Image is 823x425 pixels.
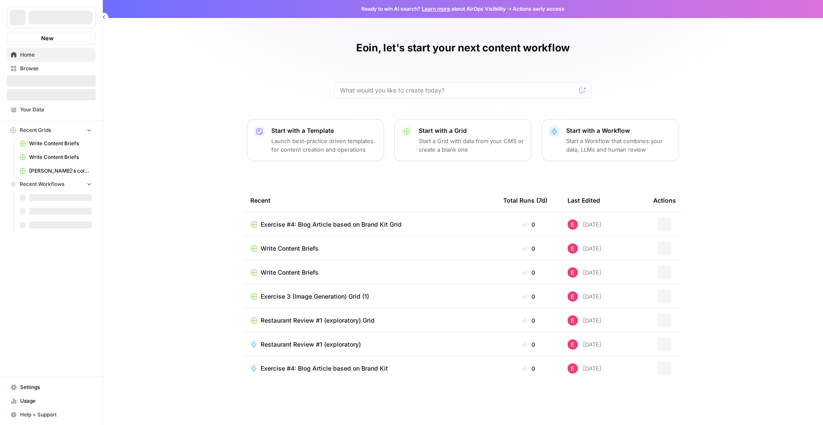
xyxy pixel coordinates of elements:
[261,364,388,373] span: Exercise #4: Blog Article based on Brand Kit
[356,41,570,55] h1: Eoin, let's start your next content workflow
[566,126,672,135] p: Start with a Workflow
[29,140,92,147] span: Write Content Briefs
[568,291,601,302] div: [DATE]
[250,364,490,373] a: Exercise #4: Blog Article based on Brand Kit
[653,189,676,212] div: Actions
[271,126,377,135] p: Start with a Template
[250,316,490,325] a: Restaurant Review #1 (exploratory) Grid
[422,6,450,12] a: Learn more
[7,124,96,137] button: Recent Grids
[568,243,578,254] img: gb16zhf41x8v22qxtbb1h95od9c4
[568,267,601,278] div: [DATE]
[566,137,672,154] p: Start a Workflow that combines your data, LLMs and human review
[250,244,490,253] a: Write Content Briefs
[503,268,554,277] div: 0
[20,383,92,391] span: Settings
[20,126,51,134] span: Recent Grids
[503,316,554,325] div: 0
[16,150,96,164] a: Write Content Briefs
[542,119,679,161] button: Start with a WorkflowStart a Workflow that combines your data, LLMs and human review
[261,268,318,277] span: Write Content Briefs
[361,5,506,13] span: Ready to win AI search? about AirOps Visibility
[29,153,92,161] span: Write Content Briefs
[7,32,96,45] button: New
[7,62,96,75] a: Browse
[20,397,92,405] span: Usage
[503,292,554,301] div: 0
[394,119,532,161] button: Start with a GridStart a Grid with data from your CMS or create a blank one
[568,267,578,278] img: gb16zhf41x8v22qxtbb1h95od9c4
[568,315,601,326] div: [DATE]
[568,219,578,230] img: gb16zhf41x8v22qxtbb1h95od9c4
[7,103,96,117] a: Your Data
[250,340,490,349] a: Restaurant Review #1 (exploratory)
[261,340,361,349] span: Restaurant Review #1 (exploratory)
[568,243,601,254] div: [DATE]
[7,380,96,394] a: Settings
[250,268,490,277] a: Write Content Briefs
[7,408,96,422] button: Help + Support
[419,126,524,135] p: Start with a Grid
[261,292,369,301] span: Exercise 3 (Image Generation) Grid (1)
[20,180,64,188] span: Recent Workflows
[261,316,375,325] span: Restaurant Review #1 (exploratory) Grid
[503,244,554,253] div: 0
[7,178,96,191] button: Recent Workflows
[503,364,554,373] div: 0
[568,339,578,350] img: gb16zhf41x8v22qxtbb1h95od9c4
[20,51,92,59] span: Home
[568,219,601,230] div: [DATE]
[250,189,490,212] div: Recent
[340,86,576,95] input: What would you like to create today?
[247,119,384,161] button: Start with a TemplateLaunch best-practice driven templates for content creation and operations
[568,315,578,326] img: gb16zhf41x8v22qxtbb1h95od9c4
[568,291,578,302] img: gb16zhf41x8v22qxtbb1h95od9c4
[513,5,565,13] span: Actions early access
[16,137,96,150] a: Write Content Briefs
[568,339,601,350] div: [DATE]
[20,411,92,419] span: Help + Support
[29,167,92,175] span: [PERSON_NAME]'s cold call insight workflow - Exercise 5 Grid
[20,106,92,114] span: Your Data
[568,363,601,374] div: [DATE]
[503,220,554,229] div: 0
[261,244,318,253] span: Write Content Briefs
[250,292,490,301] a: Exercise 3 (Image Generation) Grid (1)
[568,363,578,374] img: gb16zhf41x8v22qxtbb1h95od9c4
[419,137,524,154] p: Start a Grid with data from your CMS or create a blank one
[7,394,96,408] a: Usage
[41,34,54,42] span: New
[261,220,402,229] span: Exercise #4: Blog Article based on Brand Kit Grid
[503,340,554,349] div: 0
[16,164,96,178] a: [PERSON_NAME]'s cold call insight workflow - Exercise 5 Grid
[271,137,377,154] p: Launch best-practice driven templates for content creation and operations
[7,48,96,62] a: Home
[250,220,490,229] a: Exercise #4: Blog Article based on Brand Kit Grid
[568,189,600,212] div: Last Edited
[20,65,92,72] span: Browse
[503,189,547,212] div: Total Runs (7d)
